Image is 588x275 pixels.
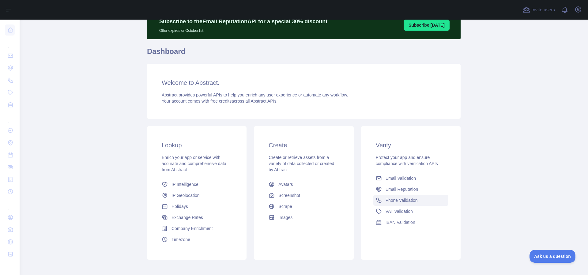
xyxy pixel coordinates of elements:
span: Create or retrieve assets from a variety of data collected or created by Abtract [269,155,334,172]
span: Phone Validation [386,197,418,203]
span: Email Validation [386,175,416,181]
a: Scrape [266,201,341,212]
button: Invite users [522,5,556,15]
span: Holidays [171,203,188,209]
p: Offer expires on October 1st. [159,26,327,33]
a: Email Reputation [373,184,448,195]
h3: Verify [376,141,446,149]
span: Images [278,214,292,220]
span: VAT Validation [386,208,413,214]
a: Timezone [159,234,234,245]
a: VAT Validation [373,206,448,217]
h3: Create [269,141,339,149]
h3: Welcome to Abstract. [162,78,446,87]
span: Scrape [278,203,292,209]
a: Holidays [159,201,234,212]
iframe: Toggle Customer Support [530,250,576,263]
a: IP Geolocation [159,190,234,201]
span: Your account comes with across all Abstract APIs. [162,99,277,104]
span: IBAN Validation [386,219,415,225]
div: ... [5,111,15,124]
span: Protect your app and ensure compliance with verification APIs [376,155,438,166]
a: Phone Validation [373,195,448,206]
span: Exchange Rates [171,214,203,220]
span: IP Intelligence [171,181,198,187]
span: Screenshot [278,192,300,198]
span: Abstract provides powerful APIs to help you enrich any user experience or automate any workflow. [162,92,348,97]
div: ... [5,198,15,211]
span: Avatars [278,181,293,187]
span: Invite users [531,6,555,13]
span: Email Reputation [386,186,418,192]
span: Company Enrichment [171,225,213,232]
span: Timezone [171,236,190,243]
h3: Lookup [162,141,232,149]
a: Exchange Rates [159,212,234,223]
span: free credits [210,99,232,104]
a: Company Enrichment [159,223,234,234]
span: IP Geolocation [171,192,200,198]
a: IBAN Validation [373,217,448,228]
p: Subscribe to the Email Reputation API for a special 30 % discount [159,17,327,26]
a: IP Intelligence [159,179,234,190]
a: Images [266,212,341,223]
button: Subscribe [DATE] [404,20,450,31]
a: Screenshot [266,190,341,201]
a: Avatars [266,179,341,190]
a: Email Validation [373,173,448,184]
span: Enrich your app or service with accurate and comprehensive data from Abstract [162,155,226,172]
h1: Dashboard [147,47,461,61]
div: ... [5,37,15,49]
